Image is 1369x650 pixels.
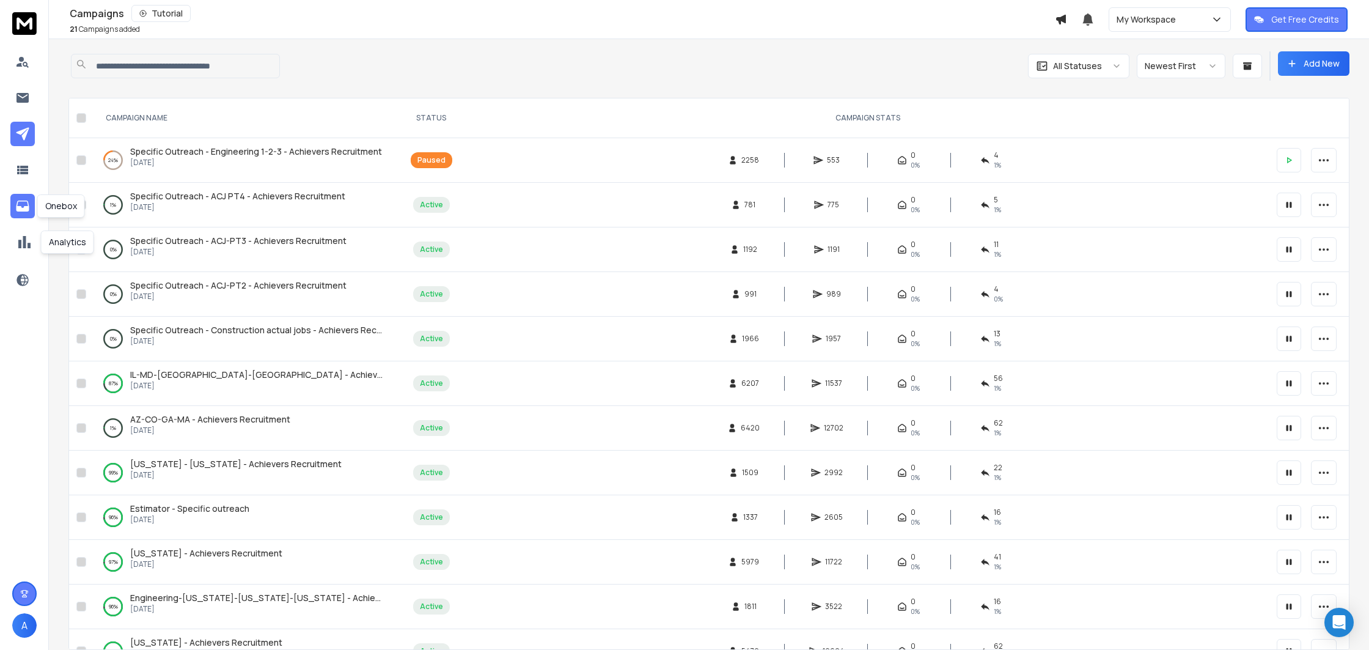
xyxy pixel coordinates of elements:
span: 0% [911,428,920,438]
p: Get Free Credits [1271,13,1339,26]
span: 553 [827,155,840,165]
div: Active [420,602,443,611]
span: Specific Outreach - ACJ-PT3 - Achievers Recruitment [130,235,347,246]
span: 1 % [994,562,1001,572]
span: 1966 [742,334,759,344]
span: 0% [911,160,920,170]
p: Campaigns added [70,24,140,34]
a: Specific Outreach - ACJ-PT2 - Achievers Recruitment [130,279,347,292]
span: [US_STATE] - [US_STATE] - Achievers Recruitment [130,458,342,470]
span: IL-MD-[GEOGRAPHIC_DATA]-[GEOGRAPHIC_DATA] - Achievers Recruitment [130,369,443,380]
span: 0 [911,374,916,383]
button: Newest First [1137,54,1225,78]
p: 1 % [110,422,116,434]
span: 1191 [828,245,840,254]
span: 0 [911,195,916,205]
span: 1 % [994,160,1001,170]
td: 0%Specific Outreach - ACJ-PT3 - Achievers Recruitment[DATE] [91,227,397,272]
span: Specific Outreach - Engineering 1-2-3 - Achievers Recruitment [130,146,382,157]
td: 99%[US_STATE] - [US_STATE] - Achievers Recruitment[DATE] [91,451,397,495]
div: Active [420,512,443,522]
span: 21 [70,24,78,34]
button: Add New [1278,51,1349,76]
span: 1 % [994,205,1001,215]
span: Specific Outreach - ACJ-PT2 - Achievers Recruitment [130,279,347,291]
span: 4 [994,284,999,294]
a: IL-MD-[GEOGRAPHIC_DATA]-[GEOGRAPHIC_DATA] - Achievers Recruitment [130,369,384,381]
span: 0 [911,284,916,294]
td: 87%IL-MD-[GEOGRAPHIC_DATA]-[GEOGRAPHIC_DATA] - Achievers Recruitment[DATE] [91,361,397,406]
span: 1 % [994,473,1001,482]
span: 16 [994,597,1001,607]
p: 96 % [109,511,118,523]
p: [DATE] [130,202,345,212]
span: 1957 [826,334,841,344]
p: [DATE] [130,560,282,569]
span: 1 % [994,249,1001,259]
span: 11722 [825,557,842,567]
span: 775 [828,200,840,210]
a: Specific Outreach - ACJ-PT3 - Achievers Recruitment [130,235,347,247]
th: STATUS [397,98,466,138]
span: 11537 [825,379,842,388]
p: [DATE] [130,515,249,525]
th: CAMPAIGN STATS [466,98,1269,138]
span: 0% [911,517,920,527]
button: A [12,613,37,638]
span: 41 [994,552,1001,562]
span: 6420 [741,423,760,433]
span: 22 [994,463,1002,473]
span: 781 [744,200,757,210]
span: 56 [994,374,1003,383]
span: [US_STATE] - Achievers Recruitment [130,637,282,648]
span: 16 [994,508,1001,517]
span: 4 [994,150,999,160]
div: Active [420,557,443,567]
a: Specific Outreach - ACJ PT4 - Achievers Recruitment [130,190,345,202]
p: [DATE] [130,247,347,257]
span: 1 % [994,517,1001,527]
p: [DATE] [130,470,342,480]
p: 0 % [110,288,117,300]
div: Active [420,289,443,299]
div: Active [420,334,443,344]
td: 0%Specific Outreach - Construction actual jobs - Achievers Recruitment[DATE] [91,317,397,361]
span: 6207 [741,379,759,388]
span: 13 [994,329,1000,339]
p: [DATE] [130,604,384,614]
td: 96%Engineering-[US_STATE]-[US_STATE]-[US_STATE] - Achievers Recruitment[DATE] [91,585,397,629]
div: Open Intercom Messenger [1324,608,1354,637]
td: 1%Specific Outreach - ACJ PT4 - Achievers Recruitment[DATE] [91,183,397,227]
p: [DATE] [130,426,290,435]
p: [DATE] [130,381,384,391]
span: 3522 [825,602,842,611]
span: 1 % [994,339,1001,349]
span: 1 % [994,428,1001,438]
span: 0 % [994,294,1003,304]
td: 24%Specific Outreach - Engineering 1-2-3 - Achievers Recruitment[DATE] [91,138,397,183]
div: Active [420,468,443,478]
span: 0% [911,249,920,259]
a: Specific Outreach - Construction actual jobs - Achievers Recruitment [130,324,384,336]
span: 0% [911,205,920,215]
span: Estimator - Specific outreach [130,503,249,514]
span: 1811 [744,602,757,611]
span: 989 [826,289,841,299]
span: 2992 [824,468,843,478]
p: 24 % [108,154,118,166]
a: AZ-CO-GA-MA - Achievers Recruitment [130,413,290,426]
span: 1 % [994,607,1001,616]
p: 87 % [109,377,118,390]
a: Engineering-[US_STATE]-[US_STATE]-[US_STATE] - Achievers Recruitment [130,592,384,604]
span: 62 [994,418,1003,428]
p: 0 % [110,243,117,256]
span: 0 [911,240,916,249]
span: 1192 [743,245,757,254]
span: 0 [911,418,916,428]
p: 0 % [110,333,117,345]
span: [US_STATE] - Achievers Recruitment [130,547,282,559]
span: 0% [911,339,920,349]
